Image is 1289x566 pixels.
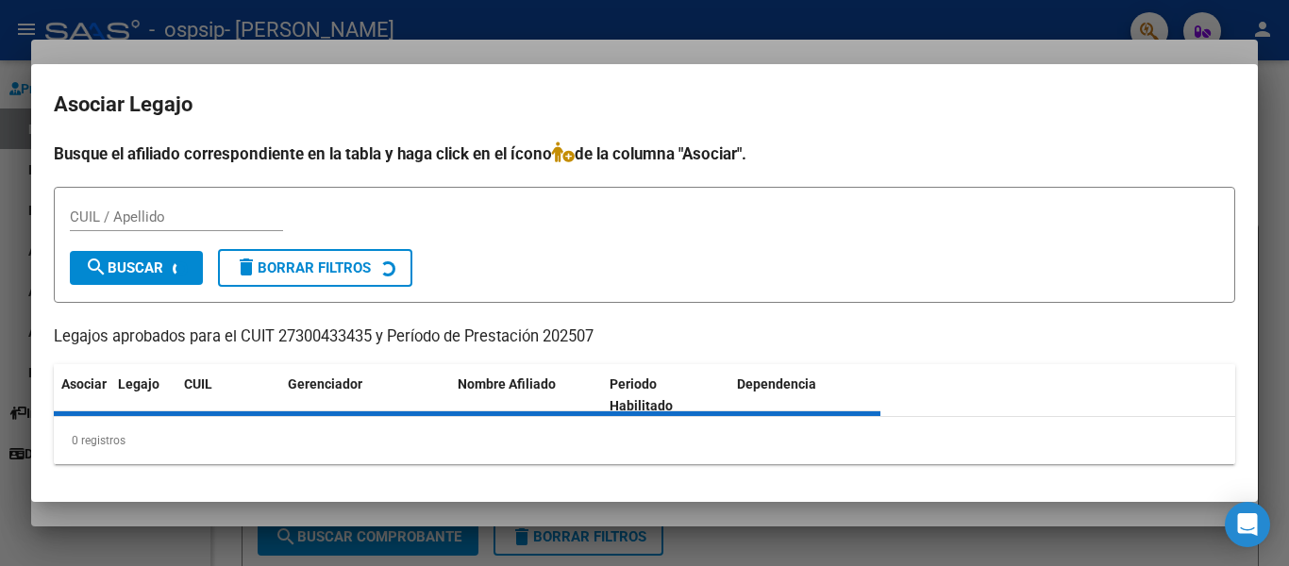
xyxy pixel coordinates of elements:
mat-icon: delete [235,256,258,278]
h2: Asociar Legajo [54,87,1235,123]
datatable-header-cell: Legajo [110,364,176,426]
span: Dependencia [737,376,816,391]
datatable-header-cell: Dependencia [729,364,881,426]
datatable-header-cell: Asociar [54,364,110,426]
div: 0 registros [54,417,1235,464]
datatable-header-cell: Nombre Afiliado [450,364,602,426]
span: Periodo Habilitado [610,376,673,413]
span: Legajo [118,376,159,391]
datatable-header-cell: Periodo Habilitado [602,364,729,426]
span: Asociar [61,376,107,391]
span: Buscar [85,259,163,276]
mat-icon: search [85,256,108,278]
span: CUIL [184,376,212,391]
h4: Busque el afiliado correspondiente en la tabla y haga click en el ícono de la columna "Asociar". [54,141,1235,166]
span: Gerenciador [288,376,362,391]
p: Legajos aprobados para el CUIT 27300433435 y Período de Prestación 202507 [54,325,1235,349]
button: Borrar Filtros [218,249,412,287]
span: Nombre Afiliado [458,376,556,391]
button: Buscar [70,251,203,285]
datatable-header-cell: Gerenciador [280,364,450,426]
datatable-header-cell: CUIL [176,364,280,426]
div: Open Intercom Messenger [1225,502,1270,547]
span: Borrar Filtros [235,259,371,276]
